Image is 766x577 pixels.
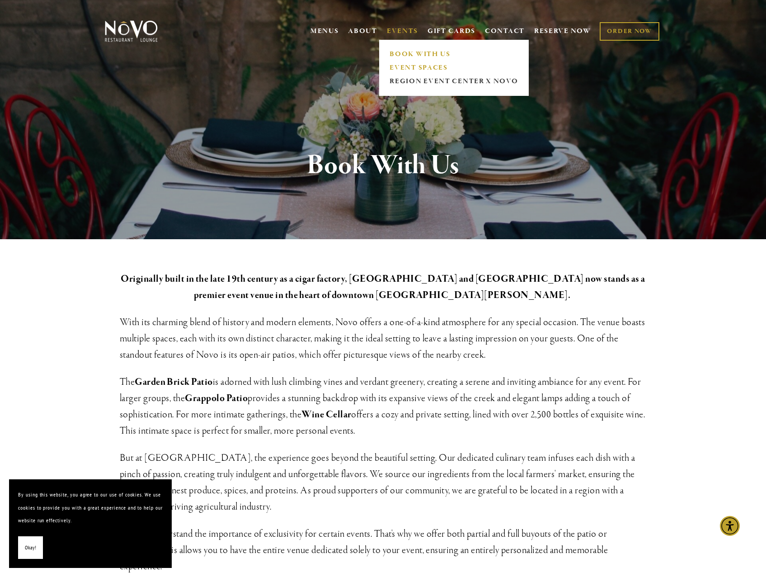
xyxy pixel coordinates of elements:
[120,314,647,363] h3: With its charming blend of history and modern elements, Novo offers a one-of-a-kind atmosphere fo...
[18,488,163,527] p: By using this website, you agree to our use of cookies. We use cookies to provide you with a grea...
[301,408,351,421] strong: Wine Cellar
[428,23,475,40] a: GIFT CARDS
[310,27,339,36] a: MENUS
[534,23,591,40] a: RESERVE NOW
[185,392,248,405] strong: Grappolo Patio
[307,148,459,183] strong: Book With Us
[9,479,172,568] section: Cookie banner
[120,450,647,515] h3: But at [GEOGRAPHIC_DATA], the experience goes beyond the beautiful setting. Our dedicated culinar...
[25,541,36,554] span: Okay!
[387,47,521,61] a: BOOK WITH US
[387,61,521,75] a: EVENT SPACES
[121,273,647,302] strong: Originally built in the late 19th century as a cigar factory, [GEOGRAPHIC_DATA] and [GEOGRAPHIC_D...
[600,22,659,41] a: ORDER NOW
[18,536,43,559] button: Okay!
[387,27,418,36] a: EVENTS
[348,27,377,36] a: ABOUT
[120,526,647,575] h3: We also understand the importance of exclusivity for certain events. That's why we offer both par...
[120,374,647,439] h3: The is adorned with lush climbing vines and verdant greenery, creating a serene and inviting ambi...
[103,20,160,43] img: Novo Restaurant &amp; Lounge
[720,516,740,536] div: Accessibility Menu
[387,75,521,88] a: REGION EVENT CENTER x NOVO
[135,376,213,388] strong: Garden Brick Patio
[485,23,525,40] a: CONTACT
